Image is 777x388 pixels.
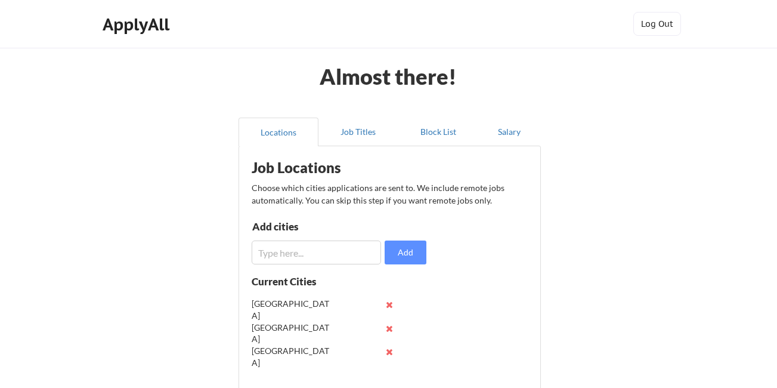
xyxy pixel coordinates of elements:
[252,161,402,175] div: Job Locations
[252,276,342,287] div: Current Cities
[318,118,398,146] button: Job Titles
[252,221,376,232] div: Add cities
[305,66,471,87] div: Almost there!
[239,118,318,146] button: Locations
[252,345,330,368] div: [GEOGRAPHIC_DATA]
[252,322,330,345] div: [GEOGRAPHIC_DATA]
[252,298,330,321] div: [GEOGRAPHIC_DATA]
[385,241,426,264] button: Add
[398,118,478,146] button: Block List
[103,14,173,35] div: ApplyAll
[252,181,526,207] div: Choose which cities applications are sent to. We include remote jobs automatically. You can skip ...
[478,118,541,146] button: Salary
[252,241,381,264] input: Type here...
[633,12,681,36] button: Log Out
